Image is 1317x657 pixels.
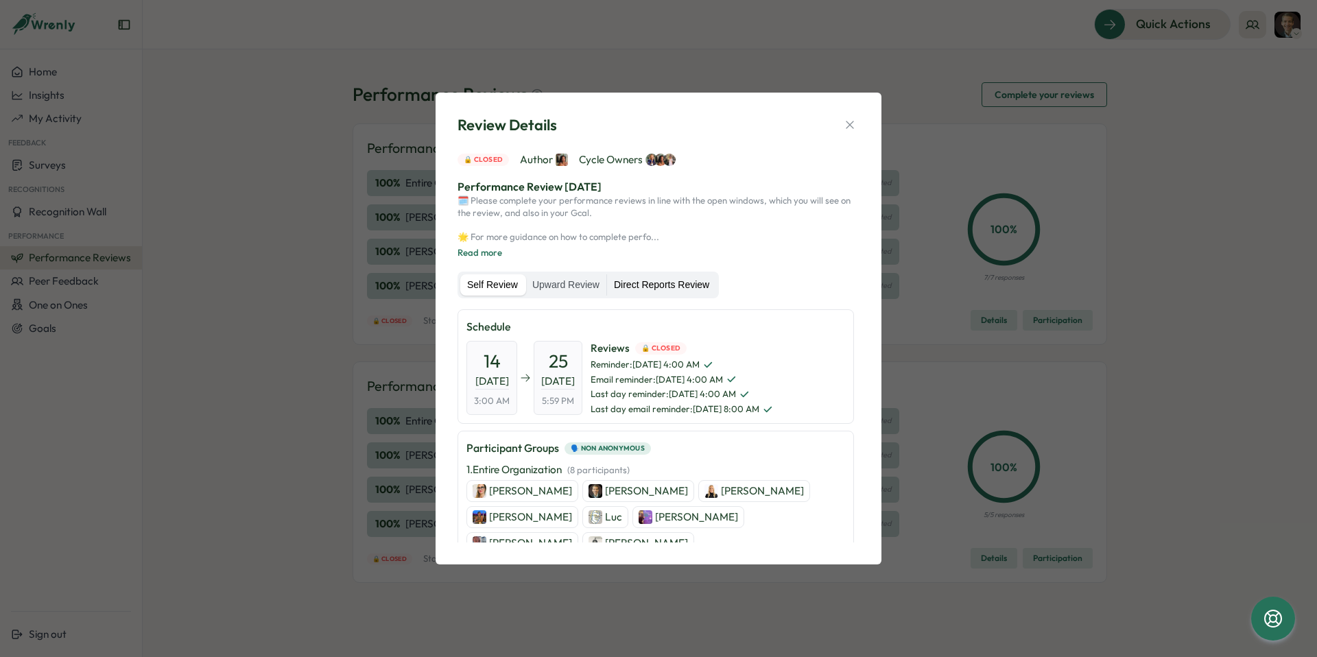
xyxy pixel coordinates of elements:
[458,247,502,259] button: Read more
[466,462,630,477] p: 1 . Entire Organization
[541,374,575,390] span: [DATE]
[466,318,845,335] p: Schedule
[571,443,645,454] span: 🗣️ Non Anonymous
[466,440,559,457] p: Participant Groups
[645,154,658,166] img: Hanna Smith
[639,510,652,524] img: Katie Cannon
[591,403,773,416] span: Last day email reminder : [DATE] 8:00 AM
[632,506,744,528] a: Katie Cannon[PERSON_NAME]
[641,343,680,354] span: 🔒 Closed
[458,195,859,243] p: 🗓️ Please complete your performance reviews in line with the open windows, which you will see on ...
[591,341,773,356] span: Reviews
[473,536,486,550] img: David Wall
[582,480,694,502] a: Bill Warshauer[PERSON_NAME]
[473,510,486,524] img: Nicole Stanaland
[605,510,622,525] p: Luc
[484,349,501,373] span: 14
[466,480,578,502] a: Leigh Carrington[PERSON_NAME]
[605,483,688,499] p: [PERSON_NAME]
[458,115,557,136] span: Review Details
[582,506,628,528] a: LucLuc
[525,274,606,296] label: Upward Review
[591,388,773,401] span: Last day reminder : [DATE] 4:00 AM
[704,484,718,498] img: Hannah Dickens
[591,359,773,371] span: Reminder : [DATE] 4:00 AM
[520,152,568,167] span: Author
[556,154,568,166] img: Viveca Riley
[489,483,572,499] p: [PERSON_NAME]
[655,510,738,525] p: [PERSON_NAME]
[654,154,667,166] img: Viveca Riley
[607,274,716,296] label: Direct Reports Review
[589,536,602,550] img: Damien Glista
[542,395,574,407] span: 5:59 PM
[474,395,510,407] span: 3:00 AM
[489,510,572,525] p: [PERSON_NAME]
[473,484,486,498] img: Leigh Carrington
[466,532,578,554] a: David Wall[PERSON_NAME]
[589,510,602,524] img: Luc
[698,480,810,502] a: Hannah Dickens[PERSON_NAME]
[579,152,676,167] span: Cycle Owners
[464,154,503,165] span: 🔒 Closed
[489,536,572,551] p: [PERSON_NAME]
[466,506,578,528] a: Nicole Stanaland[PERSON_NAME]
[589,484,602,498] img: Bill Warshauer
[721,483,804,499] p: [PERSON_NAME]
[475,374,509,390] span: [DATE]
[582,532,694,554] a: Damien Glista[PERSON_NAME]
[663,154,676,166] img: Hannah Saunders
[458,178,859,195] p: Performance Review [DATE]
[460,274,525,296] label: Self Review
[549,349,568,373] span: 25
[605,536,688,551] p: [PERSON_NAME]
[567,464,630,475] span: ( 8 participants )
[591,374,773,386] span: Email reminder : [DATE] 4:00 AM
